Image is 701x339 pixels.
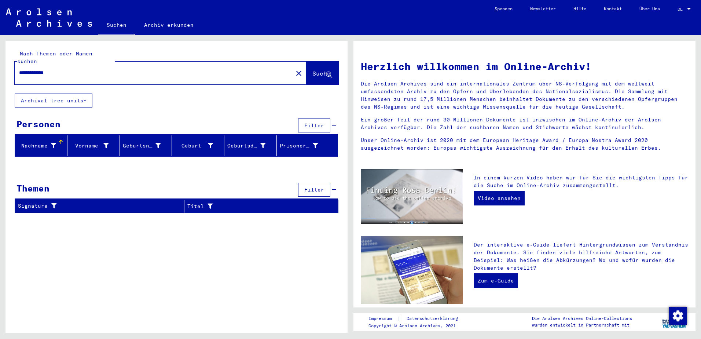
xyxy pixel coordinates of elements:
[361,59,688,74] h1: Herzlich willkommen im Online-Archiv!
[312,70,331,77] span: Suche
[98,16,135,35] a: Suchen
[304,122,324,129] span: Filter
[17,50,92,65] mat-label: Nach Themen oder Namen suchen
[280,140,329,152] div: Prisoner #
[18,202,175,210] div: Signature
[294,69,303,78] mat-icon: close
[277,135,338,156] mat-header-cell: Prisoner #
[16,117,60,131] div: Personen
[187,203,320,210] div: Titel
[135,16,202,34] a: Archiv erkunden
[368,315,397,322] a: Impressum
[227,140,276,152] div: Geburtsdatum
[678,7,686,12] span: DE
[70,142,109,150] div: Vorname
[18,200,184,212] div: Signature
[368,322,467,329] p: Copyright © Arolsen Archives, 2021
[401,315,467,322] a: Datenschutzerklärung
[474,273,518,288] a: Zum e-Guide
[172,135,224,156] mat-header-cell: Geburt‏
[474,174,688,189] p: In einem kurzen Video haben wir für Sie die wichtigsten Tipps für die Suche im Online-Archiv zusa...
[304,186,324,193] span: Filter
[18,142,56,150] div: Nachname
[6,8,92,27] img: Arolsen_neg.svg
[474,191,525,205] a: Video ansehen
[669,307,687,325] img: Zustimmung ändern
[661,313,688,331] img: yv_logo.png
[361,136,688,152] p: Unser Online-Archiv ist 2020 mit dem European Heritage Award / Europa Nostra Award 2020 ausgezeic...
[120,135,172,156] mat-header-cell: Geburtsname
[280,142,318,150] div: Prisoner #
[70,140,120,152] div: Vorname
[368,315,467,322] div: |
[361,116,688,131] p: Ein großer Teil der rund 30 Millionen Dokumente ist inzwischen im Online-Archiv der Arolsen Archi...
[532,322,632,328] p: wurden entwickelt in Partnerschaft mit
[18,140,67,152] div: Nachname
[306,62,338,84] button: Suche
[16,182,49,195] div: Themen
[123,140,172,152] div: Geburtsname
[474,241,688,272] p: Der interaktive e-Guide liefert Hintergrundwissen zum Verständnis der Dokumente. Sie finden viele...
[298,183,330,197] button: Filter
[175,140,224,152] div: Geburt‏
[224,135,277,156] mat-header-cell: Geburtsdatum
[532,315,632,322] p: Die Arolsen Archives Online-Collections
[298,119,330,132] button: Filter
[291,66,306,80] button: Clear
[67,135,120,156] mat-header-cell: Vorname
[15,135,67,156] mat-header-cell: Nachname
[227,142,265,150] div: Geburtsdatum
[361,169,463,224] img: video.jpg
[361,236,463,304] img: eguide.jpg
[361,80,688,111] p: Die Arolsen Archives sind ein internationales Zentrum über NS-Verfolgung mit dem weltweit umfasse...
[123,142,161,150] div: Geburtsname
[175,142,213,150] div: Geburt‏
[15,94,92,107] button: Archival tree units
[187,200,329,212] div: Titel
